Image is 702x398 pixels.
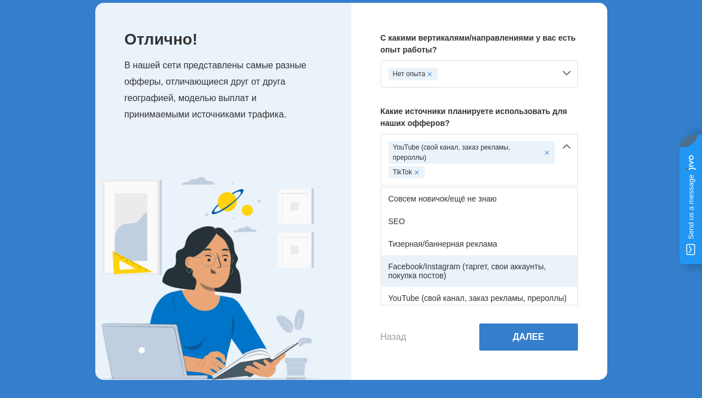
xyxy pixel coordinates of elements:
[388,68,438,80] div: Нет опыта
[479,323,578,351] button: Далее
[388,141,555,164] div: YouTube (свой канал, заказ рекламы, прероллы)
[381,187,577,210] div: Совсем новичок/ещё не знаю
[381,32,578,56] p: С какими вертикалями/направлениями у вас есть опыт работы?
[381,332,407,342] button: Назад
[388,166,425,178] div: TikTok
[125,58,329,123] p: В нашей сети представлены самые разные офферы, отличающиеся друг от друга географией, моделью вып...
[381,233,577,255] div: Тизерная/баннерная реклама
[125,32,329,46] p: Отлично!
[95,177,321,380] img: Expert Image
[381,287,577,309] div: YouTube (свой канал, заказ рекламы, прероллы)
[381,106,578,129] p: Какие источники планируете использовать для наших офферов?
[381,210,577,233] div: SEO
[381,255,577,287] div: Facebook/Instagram (таргет, свои аккаунты, покупка постов)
